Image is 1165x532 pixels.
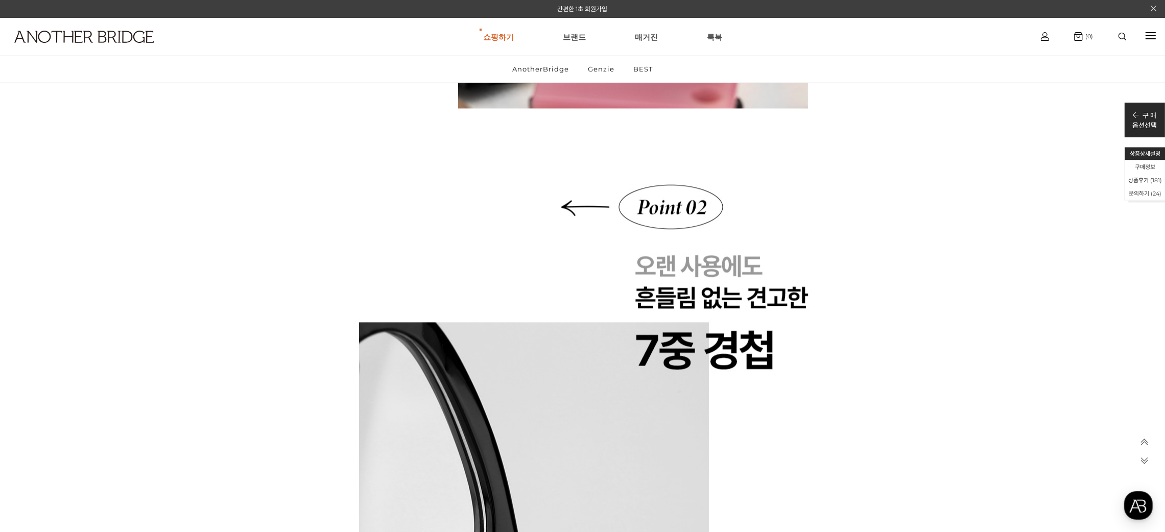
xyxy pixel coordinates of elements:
[32,339,38,347] span: 홈
[483,18,514,55] a: 쇼핑하기
[67,324,132,349] a: 대화
[5,31,180,68] a: logo
[579,56,623,82] a: Genzie
[558,5,608,13] a: 간편한 1초 회원가입
[1074,32,1093,41] a: (0)
[1132,120,1157,130] p: 옵션선택
[635,18,658,55] a: 매거진
[625,56,661,82] a: BEST
[1041,32,1049,41] img: cart
[3,324,67,349] a: 홈
[1074,32,1083,41] img: cart
[1132,110,1157,120] p: 구 매
[563,18,586,55] a: 브랜드
[14,31,154,43] img: logo
[158,339,170,347] span: 설정
[707,18,722,55] a: 룩북
[93,340,106,348] span: 대화
[132,324,196,349] a: 설정
[1119,33,1126,40] img: search
[504,56,578,82] a: AnotherBridge
[1152,177,1160,184] span: 181
[1083,33,1093,40] span: (0)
